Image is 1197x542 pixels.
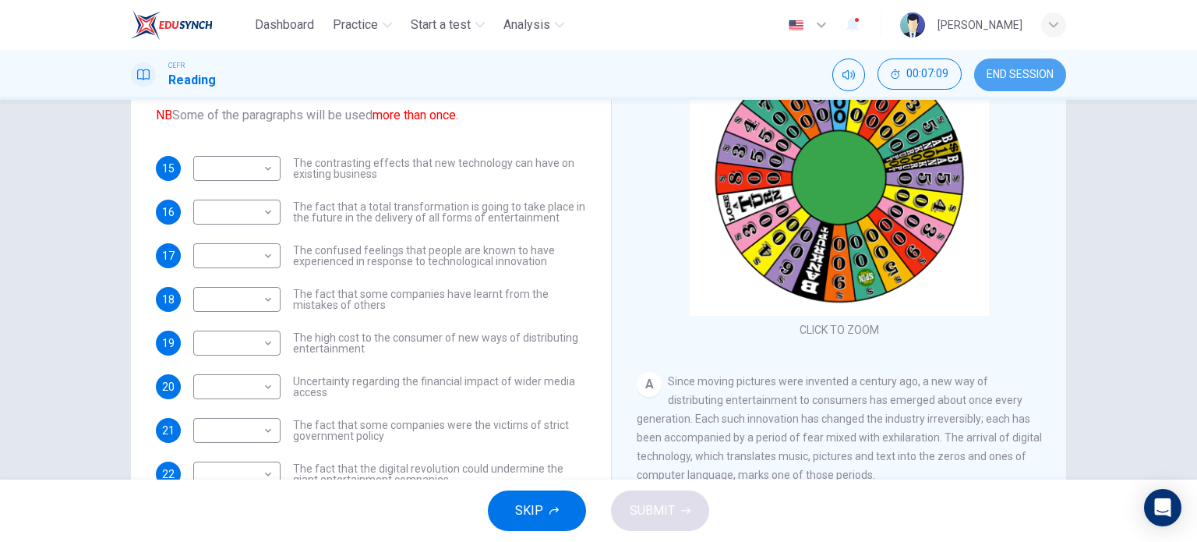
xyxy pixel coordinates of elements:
[906,68,948,80] span: 00:07:09
[249,11,320,39] button: Dashboard
[255,16,314,34] span: Dashboard
[131,9,213,41] img: EduSynch logo
[293,245,586,267] span: The confused feelings that people are known to have experienced in response to technological inno...
[637,372,662,397] div: A
[162,207,175,218] span: 16
[497,11,570,39] button: Analysis
[373,108,458,122] font: more than once.
[162,425,175,436] span: 21
[168,71,216,90] h1: Reading
[293,289,586,310] span: The fact that some companies have learnt from the mistakes of others
[877,58,962,90] button: 00:07:09
[168,60,185,71] span: CEFR
[162,294,175,305] span: 18
[162,381,175,392] span: 20
[987,69,1054,81] span: END SESSION
[293,158,586,179] span: The contrasting effects that new technology can have on existing business
[900,12,925,37] img: Profile picture
[503,16,550,34] span: Analysis
[293,332,586,354] span: The high cost to the consumer of new ways of distributing entertainment
[1144,489,1181,526] div: Open Intercom Messenger
[877,58,962,91] div: Hide
[156,108,172,122] font: NB
[162,250,175,261] span: 17
[411,16,471,34] span: Start a test
[515,500,543,522] span: SKIP
[293,463,586,485] span: The fact that the digital revolution could undermine the giant entertainment companies
[131,9,249,41] a: EduSynch logo
[293,201,586,223] span: The fact that a total transformation is going to take place in the future in the delivery of all ...
[162,338,175,349] span: 19
[293,376,586,398] span: Uncertainty regarding the financial impact of wider media access
[162,469,175,480] span: 22
[404,11,491,39] button: Start a test
[832,58,865,91] div: Mute
[333,16,378,34] span: Practice
[293,420,586,441] span: The fact that some companies were the victims of strict government policy
[327,11,398,39] button: Practice
[786,19,806,31] img: en
[488,491,586,531] button: SKIP
[637,375,1042,481] span: Since moving pictures were invented a century ago, a new way of distributing entertainment to con...
[937,16,1022,34] div: [PERSON_NAME]
[974,58,1066,91] button: END SESSION
[162,163,175,174] span: 15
